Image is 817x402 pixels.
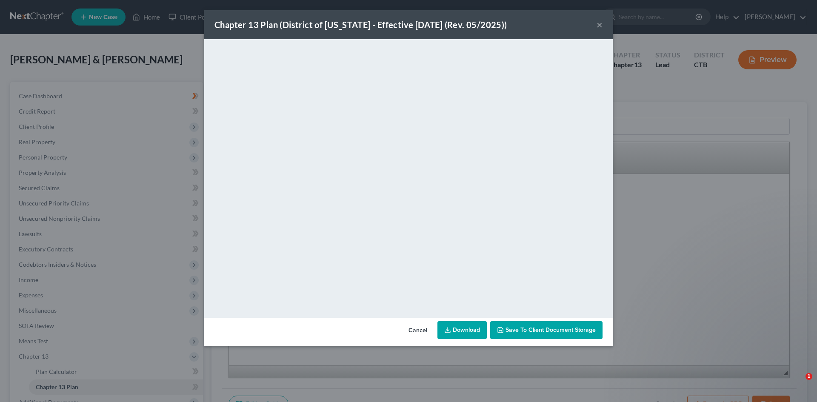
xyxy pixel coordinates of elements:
a: Download [437,321,487,339]
button: × [597,20,603,30]
button: Save to Client Document Storage [490,321,603,339]
iframe: <object ng-attr-data='[URL][DOMAIN_NAME]' type='application/pdf' width='100%' height='650px'></ob... [204,39,613,316]
div: Chapter 13 Plan (District of [US_STATE] - Effective [DATE] (Rev. 05/2025)) [214,19,507,31]
span: Save to Client Document Storage [506,326,596,334]
iframe: Intercom live chat [788,373,808,393]
button: Cancel [402,322,434,339]
span: 1 [806,373,812,380]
